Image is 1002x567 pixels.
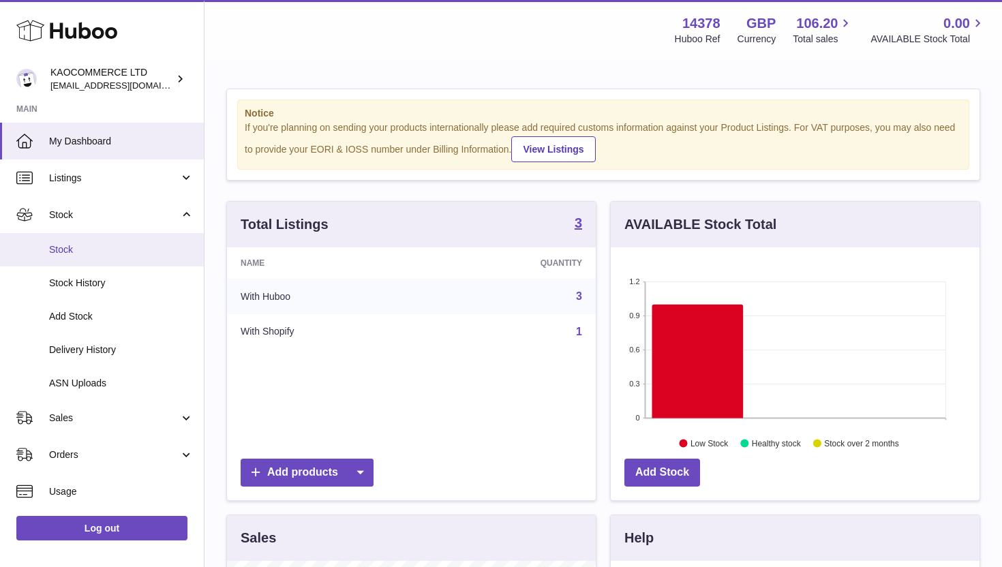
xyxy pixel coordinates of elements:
span: Stock [49,243,194,256]
text: Healthy stock [752,438,802,448]
a: Add Stock [624,459,700,487]
text: 0.3 [629,380,639,388]
text: 0.6 [629,346,639,354]
span: Total sales [793,33,853,46]
a: 3 [576,290,582,302]
strong: Notice [245,107,962,120]
a: 3 [575,216,582,232]
span: 0.00 [943,14,970,33]
span: Stock [49,209,179,221]
text: 0 [635,414,639,422]
span: Sales [49,412,179,425]
span: AVAILABLE Stock Total [870,33,986,46]
strong: 3 [575,216,582,230]
text: Stock over 2 months [824,438,898,448]
strong: GBP [746,14,776,33]
text: Low Stock [690,438,729,448]
div: KAOCOMMERCE LTD [50,66,173,92]
span: 106.20 [796,14,838,33]
a: 1 [576,326,582,337]
span: Delivery History [49,343,194,356]
td: With Shopify [227,314,426,350]
h3: AVAILABLE Stock Total [624,215,776,234]
td: With Huboo [227,279,426,314]
a: Add products [241,459,374,487]
span: My Dashboard [49,135,194,148]
text: 1.2 [629,277,639,286]
span: Usage [49,485,194,498]
div: If you're planning on sending your products internationally please add required customs informati... [245,121,962,162]
div: Huboo Ref [675,33,720,46]
span: ASN Uploads [49,377,194,390]
h3: Sales [241,529,276,547]
span: Stock History [49,277,194,290]
strong: 14378 [682,14,720,33]
a: Log out [16,516,187,540]
a: View Listings [511,136,595,162]
text: 0.9 [629,311,639,320]
span: Add Stock [49,310,194,323]
span: [EMAIL_ADDRESS][DOMAIN_NAME] [50,80,200,91]
span: Listings [49,172,179,185]
div: Currency [738,33,776,46]
a: 0.00 AVAILABLE Stock Total [870,14,986,46]
h3: Help [624,529,654,547]
h3: Total Listings [241,215,329,234]
th: Quantity [426,247,596,279]
span: Orders [49,448,179,461]
th: Name [227,247,426,279]
a: 106.20 Total sales [793,14,853,46]
img: hello@lunera.co.uk [16,69,37,89]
